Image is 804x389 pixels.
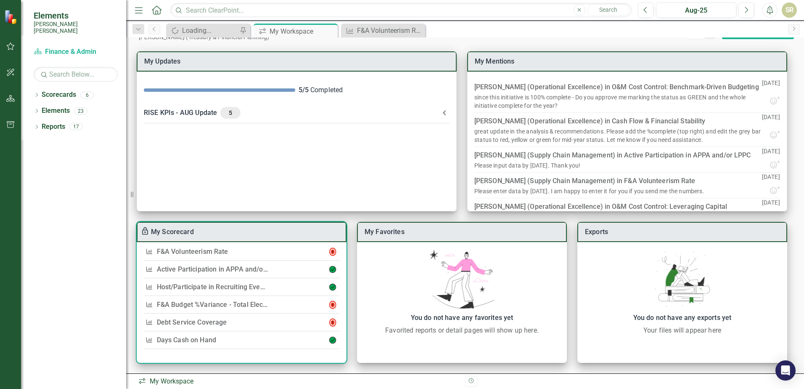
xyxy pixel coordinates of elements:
[69,123,83,131] div: 17
[343,25,423,36] a: F&A Volunteerism Rate
[74,107,87,115] div: 23
[157,318,227,326] a: Debt Service Coverage
[34,47,118,57] a: Finance & Admin
[474,115,705,127] div: [PERSON_NAME] (Operational Excellence) in
[775,360,796,381] div: Open Intercom Messenger
[34,21,118,35] small: [PERSON_NAME] [PERSON_NAME]
[582,325,783,336] div: Your files will appear here
[299,85,309,95] div: 5 / 5
[474,175,695,187] div: [PERSON_NAME] (Supply Chain Management) in
[42,90,76,100] a: Scorecards
[762,198,780,221] p: [DATE]
[474,161,581,170] div: Please input data by [DATE]. Thank you!
[659,5,733,16] div: Aug-25
[80,91,94,99] div: 6
[170,3,632,18] input: Search ClearPoint...
[585,228,608,236] a: Exports
[762,147,780,160] p: [DATE]
[474,93,762,110] div: since this initiative is 100% complete - Do you approve me marking the status as GREEN and the wh...
[34,11,118,21] span: Elements
[361,312,563,324] div: You do not have any favorites yet
[4,10,19,24] img: ClearPoint Strategy
[762,173,780,185] p: [DATE]
[656,3,736,18] button: Aug-25
[144,107,439,119] div: RISE KPIs - AUG Update
[365,228,405,236] a: My Favorites
[474,187,704,195] div: Please enter data by [DATE]. I am happy to enter it for you if you send me the numbers.
[475,57,515,65] a: My Mentions
[139,34,687,41] div: [PERSON_NAME] (Treasury & Financial Planning)
[474,81,759,93] div: [PERSON_NAME] (Operational Excellence) in
[144,57,181,65] a: My Updates
[357,25,423,36] div: F&A Volunteerism Rate
[224,109,237,117] span: 5
[762,113,780,130] p: [DATE]
[182,25,238,36] div: Loading...
[612,83,759,91] a: O&M Cost Control: Benchmark-Driven Budgeting
[137,102,456,124] div: RISE KPIs - AUG Update5
[299,85,450,95] div: Completed
[157,336,217,344] a: Days Cash on Hand
[157,265,284,273] a: Active Participation in APPA and/or LPPC
[157,301,311,309] a: F&A Budget %Variance​ - Total Electric NFOM+CAP
[270,26,336,37] div: My Workspace
[157,283,270,291] a: Host/Participate in Recruiting Events
[582,312,783,324] div: You do not have any exports yet
[782,3,797,18] button: SR
[157,248,228,256] a: F&A Volunteerism Rate
[599,6,617,13] span: Search
[42,122,65,132] a: Reports
[34,67,118,82] input: Search Below...
[474,201,762,224] div: [PERSON_NAME] (Operational Excellence) in
[474,127,762,144] div: great update in the analysis & recommendations. Please add the %complete (top right) and edit the...
[624,151,751,159] a: Active Participation in APPA and/or LPPC
[168,25,238,36] a: Loading...
[138,377,459,386] div: My Workspace
[474,149,751,161] div: [PERSON_NAME] (Supply Chain Management) in
[361,325,563,336] div: Favorited reports or detail pages will show up here.
[151,228,194,236] a: My Scorecard
[42,106,70,116] a: Elements
[762,79,780,96] p: [DATE]
[624,177,695,185] a: F&A Volunteerism Rate
[612,117,705,125] a: Cash Flow & Financial Stability
[587,4,629,16] button: Search
[141,227,151,237] div: To enable drag & drop and resizing, please duplicate this workspace from “Manage Workspaces”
